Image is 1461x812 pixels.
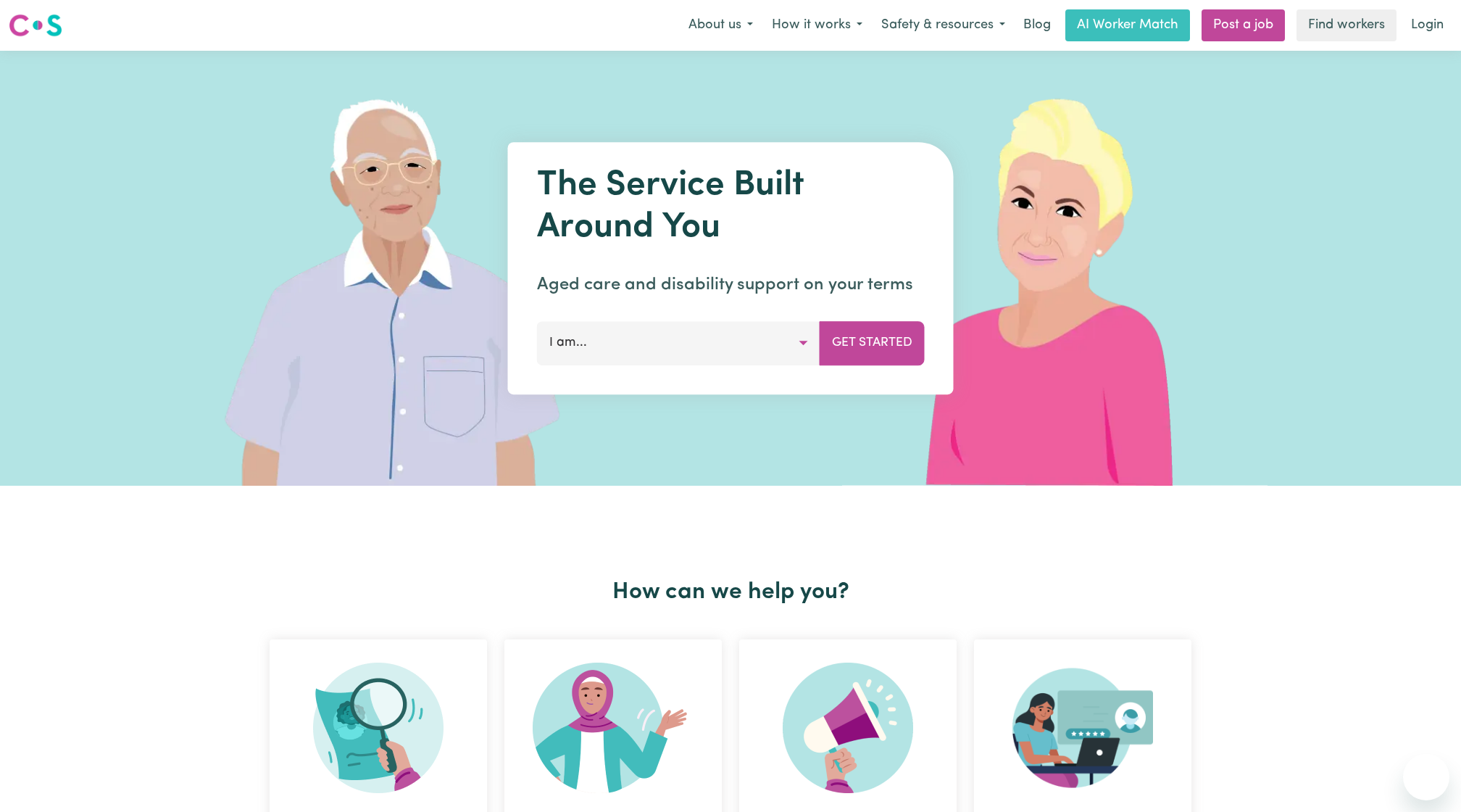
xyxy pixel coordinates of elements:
a: Login [1402,9,1452,41]
p: Aged care and disability support on your terms [537,272,925,298]
img: Careseekers logo [9,12,62,38]
a: Post a job [1202,9,1285,41]
iframe: Button to launch messaging window [1403,754,1449,800]
h1: The Service Built Around You [537,165,925,249]
img: Become Worker [533,663,694,793]
img: Provider [1012,663,1153,793]
button: How it works [762,10,872,41]
a: Find workers [1296,9,1397,41]
img: Search [313,663,444,793]
a: AI Worker Match [1065,9,1190,41]
button: I am... [537,321,820,365]
a: Careseekers logo [9,9,62,42]
button: Safety & resources [872,10,1015,41]
h2: How can we help you? [261,579,1200,606]
a: Blog [1015,9,1060,41]
button: About us [679,10,762,41]
button: Get Started [820,321,925,365]
img: Refer [783,663,913,793]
